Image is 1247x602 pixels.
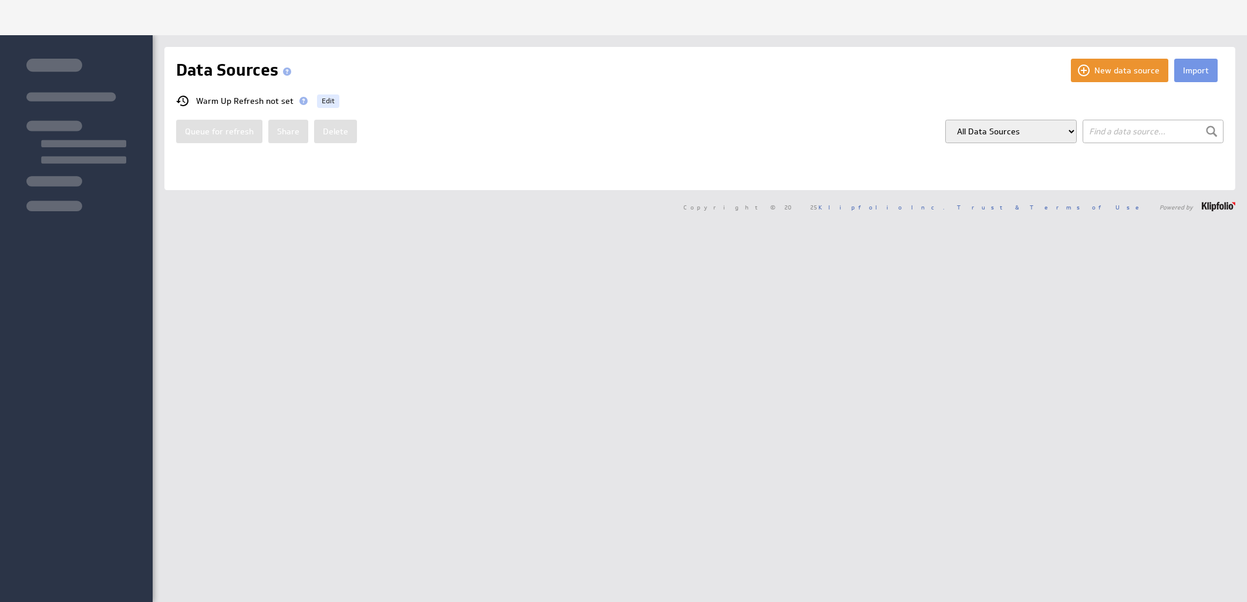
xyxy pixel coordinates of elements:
[1160,204,1193,210] span: Powered by
[683,204,945,210] span: Copyright © 2025
[176,59,296,82] h1: Data Sources
[818,203,945,211] a: Klipfolio Inc.
[196,97,294,105] span: Warm Up Refresh not set
[1083,120,1224,143] input: Find a data source...
[26,59,126,211] img: skeleton-sidenav.svg
[1071,59,1168,82] button: New data source
[314,120,357,143] button: Delete
[957,203,1147,211] a: Trust & Terms of Use
[317,94,339,108] button: Edit
[1202,202,1235,211] img: logo-footer.png
[322,94,335,108] span: Edit
[176,120,262,143] button: Queue for refresh
[1174,59,1218,82] button: Import
[268,120,308,143] button: Share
